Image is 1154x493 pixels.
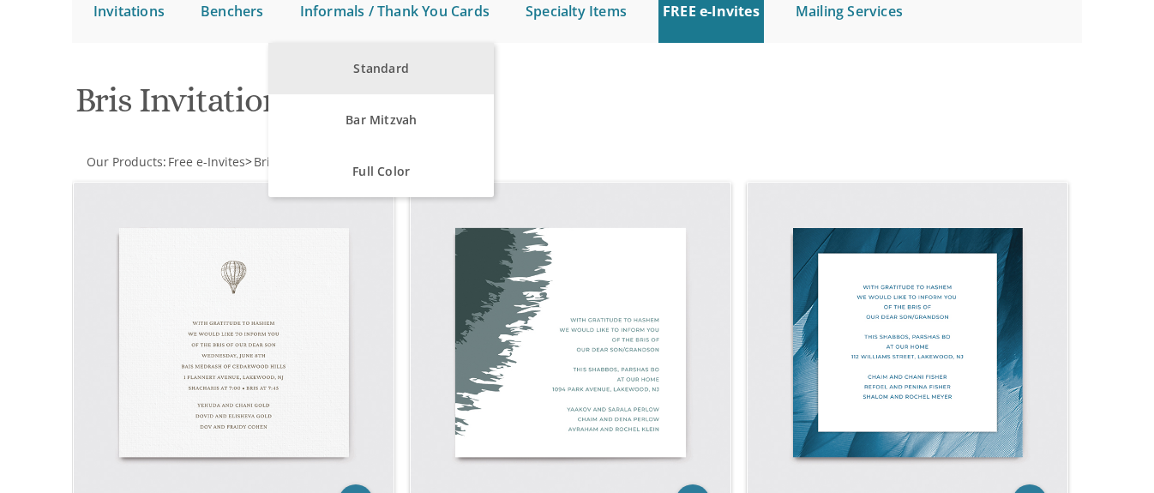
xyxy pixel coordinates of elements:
div: : [72,153,577,171]
span: Bris Invitations [254,153,340,170]
h1: Bris Invitations [75,81,736,132]
a: Bris Invitations [252,153,340,170]
span: Free e-Invites [168,153,245,170]
a: Our Products [85,153,163,170]
a: Bar Mitzvah [268,94,494,146]
a: Free e-Invites [166,153,245,170]
span: > [245,153,340,170]
a: Standard [268,43,494,94]
a: Full Color [268,146,494,197]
